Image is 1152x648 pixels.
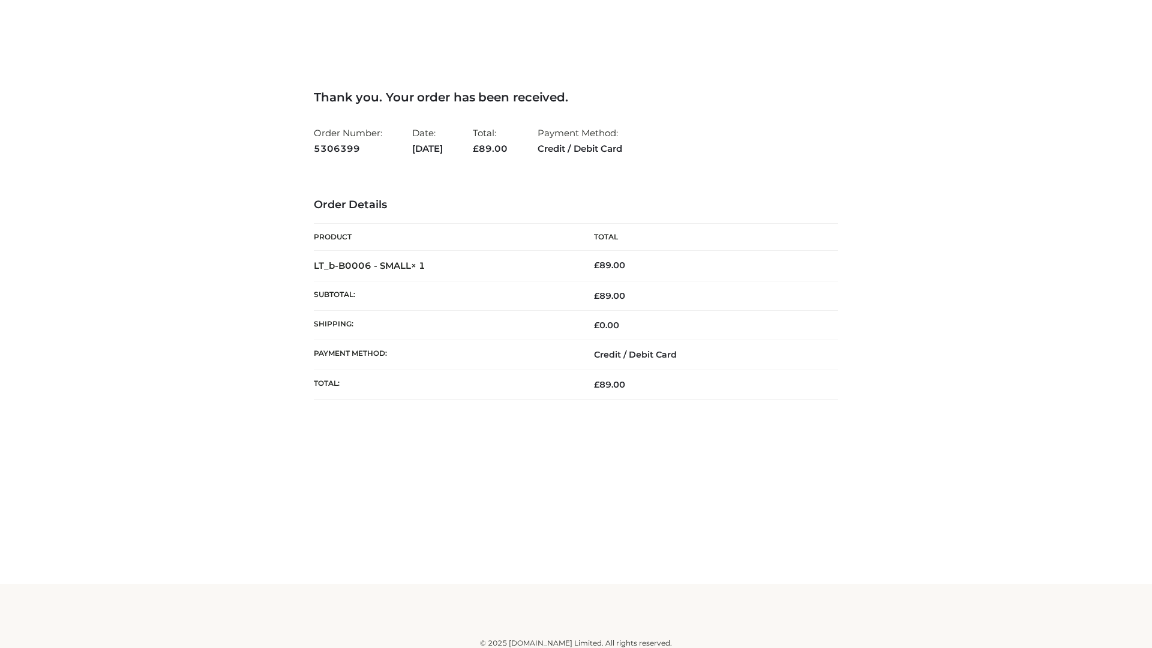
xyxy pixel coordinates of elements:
strong: LT_b-B0006 - SMALL [314,260,425,271]
span: £ [594,290,599,301]
span: 89.00 [594,379,625,390]
bdi: 0.00 [594,320,619,331]
span: £ [594,260,599,271]
span: £ [473,143,479,154]
td: Credit / Debit Card [576,340,838,370]
span: £ [594,320,599,331]
li: Date: [412,122,443,159]
th: Shipping: [314,311,576,340]
h3: Thank you. Your order has been received. [314,90,838,104]
span: £ [594,379,599,390]
th: Total: [314,370,576,399]
li: Total: [473,122,508,159]
span: 89.00 [473,143,508,154]
li: Payment Method: [538,122,622,159]
strong: 5306399 [314,141,382,157]
th: Payment method: [314,340,576,370]
strong: × 1 [411,260,425,271]
li: Order Number: [314,122,382,159]
th: Product [314,224,576,251]
bdi: 89.00 [594,260,625,271]
h3: Order Details [314,199,838,212]
strong: Credit / Debit Card [538,141,622,157]
span: 89.00 [594,290,625,301]
th: Total [576,224,838,251]
th: Subtotal: [314,281,576,310]
strong: [DATE] [412,141,443,157]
